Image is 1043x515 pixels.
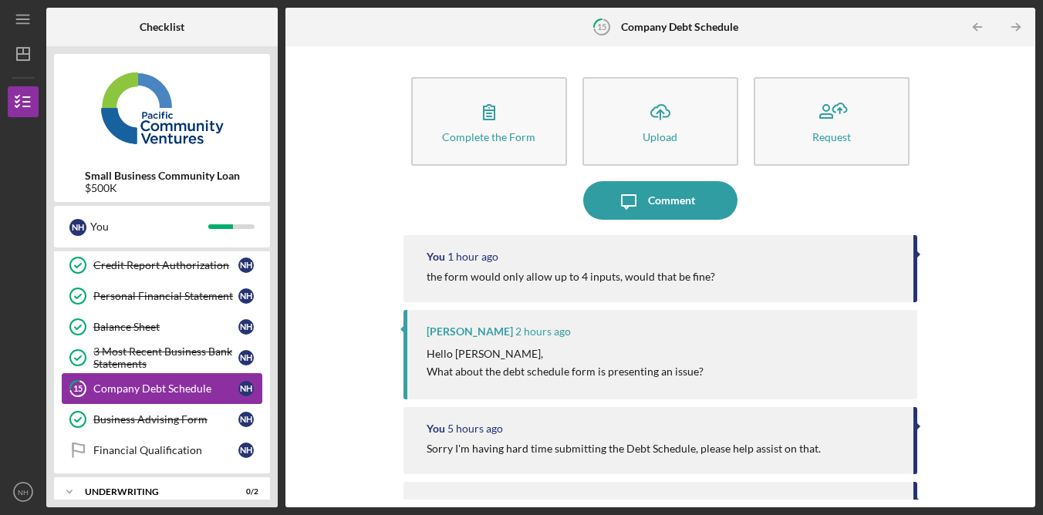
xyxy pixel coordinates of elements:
[93,259,238,271] div: Credit Report Authorization
[85,170,240,182] b: Small Business Community Loan
[427,345,704,362] p: Hello [PERSON_NAME],
[812,131,851,143] div: Request
[427,271,715,283] div: the form would only allow up to 4 inputs, would that be fine?
[140,21,184,33] b: Checklist
[427,251,445,263] div: You
[238,412,254,427] div: N H
[62,404,262,435] a: Business Advising FormNH
[69,219,86,236] div: N H
[54,62,270,154] img: Product logo
[62,373,262,404] a: 15Company Debt ScheduleNH
[8,476,39,507] button: NH
[597,22,606,32] tspan: 15
[238,443,254,458] div: N H
[442,131,535,143] div: Complete the Form
[231,487,258,496] div: 0 / 2
[648,181,695,220] div: Comment
[238,319,254,335] div: N H
[238,288,254,304] div: N H
[238,257,254,273] div: N H
[93,444,238,456] div: Financial Qualification
[85,487,220,496] div: Underwriting
[62,250,262,281] a: Credit Report AuthorizationNH
[62,342,262,373] a: 3 Most Recent Business Bank StatementsNH
[73,384,83,394] tspan: 15
[93,290,238,302] div: Personal Financial Statement
[621,21,738,33] b: Company Debt Schedule
[643,131,677,143] div: Upload
[62,311,262,342] a: Balance SheetNH
[447,497,503,510] time: 2025-09-12 19:37
[515,325,571,338] time: 2025-09-12 22:51
[427,422,445,435] div: You
[754,77,910,166] button: Request
[18,488,29,496] text: NH
[62,435,262,466] a: Financial QualificationNH
[411,77,567,166] button: Complete the Form
[447,422,503,435] time: 2025-09-12 19:38
[582,77,738,166] button: Upload
[85,182,240,194] div: $500K
[427,363,704,380] p: What about the debt schedule form is presenting an issue?
[238,381,254,396] div: N H
[62,281,262,311] a: Personal Financial StatementNH
[583,181,738,220] button: Comment
[93,413,238,426] div: Business Advising Form
[427,497,445,510] div: You
[427,325,513,338] div: [PERSON_NAME]
[90,214,208,240] div: You
[447,251,498,263] time: 2025-09-12 23:52
[93,345,238,370] div: 3 Most Recent Business Bank Statements
[93,382,238,395] div: Company Debt Schedule
[93,321,238,333] div: Balance Sheet
[427,443,821,455] div: Sorry I'm having hard time submitting the Debt Schedule, please help assist on that.
[238,350,254,365] div: N H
